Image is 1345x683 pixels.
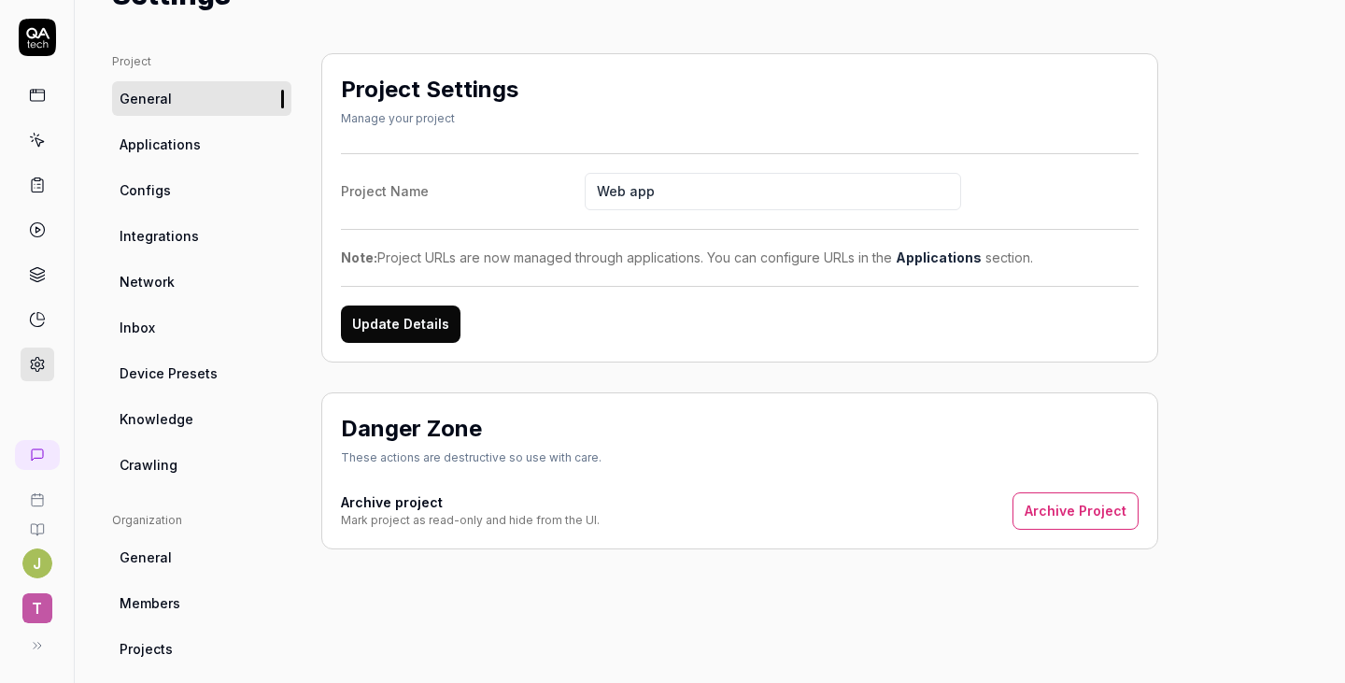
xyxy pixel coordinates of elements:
div: Manage your project [341,110,518,127]
span: T [22,593,52,623]
a: Book a call with us [7,477,66,507]
a: Inbox [112,310,291,345]
span: Inbox [120,318,155,337]
input: Project Name [585,173,961,210]
a: General [112,540,291,575]
a: Members [112,586,291,620]
div: Mark project as read-only and hide from the UI. [341,512,600,529]
div: These actions are destructive so use with care. [341,449,602,466]
h4: Archive project [341,492,600,512]
a: Device Presets [112,356,291,391]
span: Integrations [120,226,199,246]
a: Applications [112,127,291,162]
span: Crawling [120,455,177,475]
a: Configs [112,173,291,207]
span: Members [120,593,180,613]
a: Integrations [112,219,291,253]
strong: Note: [341,249,377,265]
div: Project [112,53,291,70]
div: Project Name [341,181,585,201]
button: Update Details [341,306,460,343]
button: T [7,578,66,627]
a: Knowledge [112,402,291,436]
button: J [22,548,52,578]
span: Knowledge [120,409,193,429]
span: Device Presets [120,363,218,383]
a: Applications [896,249,982,265]
div: Project URLs are now managed through applications. You can configure URLs in the section. [341,248,1139,267]
a: Projects [112,632,291,666]
span: Applications [120,135,201,154]
span: Configs [120,180,171,200]
h2: Project Settings [341,73,518,107]
a: Crawling [112,448,291,482]
button: Archive Project [1012,492,1139,530]
h2: Danger Zone [341,412,482,446]
span: General [120,548,172,567]
span: General [120,89,172,108]
a: Documentation [7,507,66,537]
a: Network [112,264,291,299]
a: New conversation [15,440,60,470]
a: General [112,81,291,116]
div: Organization [112,512,291,529]
span: Network [120,272,175,292]
span: Projects [120,639,173,659]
